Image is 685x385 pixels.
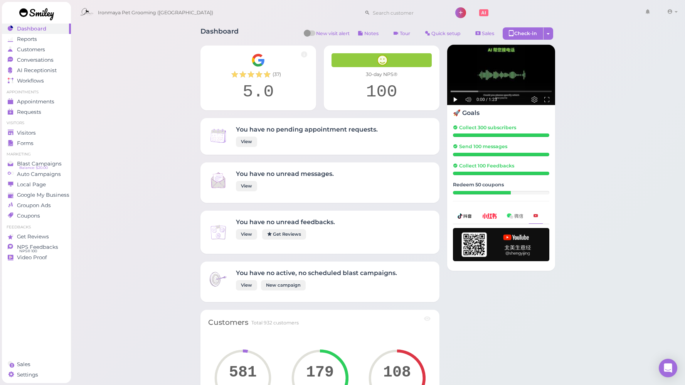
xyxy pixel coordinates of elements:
[17,244,58,250] span: NPS Feedbacks
[453,125,549,130] h5: Collect 300 subscribers
[458,213,472,219] img: douyin-2727e60b7b0d5d1bbe969c21619e8014.png
[659,359,677,377] div: Open Intercom Messenger
[208,170,228,190] img: Inbox
[2,24,71,34] a: Dashboard
[17,78,44,84] span: Workflows
[2,120,71,126] li: Visitors
[251,53,265,67] img: Google__G__Logo-edd0e34f60d7ca4a2f4ece79cff21ae3.svg
[236,126,378,133] h4: You have no pending appointment requests.
[503,27,544,40] div: Check-in
[2,138,71,149] a: Forms
[2,190,71,200] a: Google My Business
[507,213,523,218] img: wechat-a99521bb4f7854bbf8f190d1356e2cdb.png
[273,71,281,78] span: ( 37 )
[17,140,34,147] span: Forms
[2,359,71,370] a: Sales
[17,181,46,188] span: Local Page
[236,137,257,147] a: View
[2,34,71,44] a: Reports
[2,65,71,76] a: AI Receptionist
[236,280,257,290] a: View
[2,55,71,65] a: Conversations
[2,231,71,242] a: Get Reviews
[2,242,71,252] a: NPS Feedbacks NPS® 100
[370,7,445,19] input: Search customer
[2,252,71,263] a: Video Proof
[2,200,71,211] a: Groupon Ads
[236,218,335,226] h4: You have no unread feedbacks.
[200,27,239,42] h1: Dashboard
[482,213,497,218] img: xhs-786d23addd57f6a2be217d5a65f4ab6b.png
[2,370,71,380] a: Settings
[236,229,257,240] a: View
[2,76,71,86] a: Workflows
[332,71,432,78] div: 30-day NPS®
[2,159,71,169] a: Blast Campaigns Balance: $20.00
[17,46,45,53] span: Customers
[17,109,41,115] span: Requests
[352,27,385,40] button: Notes
[262,229,306,240] a: Get Reviews
[17,202,51,209] span: Groupon Ads
[387,27,417,40] a: Tour
[261,280,306,290] a: New campaign
[17,192,69,198] span: Google My Business
[453,109,549,117] h4: 🚀 Goals
[2,169,71,179] a: Auto Campaigns
[2,152,71,157] li: Marketing
[17,171,61,177] span: Auto Campaigns
[332,82,432,103] div: 100
[2,44,71,55] a: Customers
[208,317,248,328] div: Customers
[453,191,511,194] div: 30
[2,128,71,138] a: Visitors
[17,371,38,378] span: Settings
[98,2,213,24] span: Ironmaya Pet Grooming ([GEOGRAPHIC_DATA])
[236,181,257,191] a: View
[17,25,46,32] span: Dashboard
[2,225,71,230] li: Feedbacks
[2,107,71,117] a: Requests
[208,222,228,242] img: Inbox
[17,160,62,167] span: Blast Campaigns
[447,45,555,105] img: AI receptionist
[2,89,71,95] li: Appointments
[17,98,54,105] span: Appointments
[453,144,549,149] h5: Send 100 messages
[17,67,57,74] span: AI Receptionist
[316,30,350,42] span: New visit alert
[17,254,47,261] span: Video Proof
[469,27,501,40] a: Sales
[2,96,71,107] a: Appointments
[17,233,49,240] span: Get Reviews
[236,170,334,177] h4: You have no unread messages.
[2,211,71,221] a: Coupons
[17,36,37,42] span: Reports
[17,213,40,219] span: Coupons
[19,248,37,254] span: NPS® 100
[208,126,228,146] img: Inbox
[208,269,228,289] img: Inbox
[17,361,30,368] span: Sales
[2,179,71,190] a: Local Page
[453,163,549,169] h5: Collect 100 Feedbacks
[236,269,397,277] h4: You have no active, no scheduled blast campaigns.
[17,130,36,136] span: Visitors
[419,27,467,40] a: Quick setup
[453,182,549,187] h5: Redeem 50 coupons
[19,165,48,171] span: Balance: $20.00
[453,228,549,261] img: youtube-h-92280983ece59b2848f85fc261e8ffad.png
[251,319,299,326] div: Total 932 customers
[17,57,54,63] span: Conversations
[482,30,494,36] span: Sales
[208,82,308,103] div: 5.0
